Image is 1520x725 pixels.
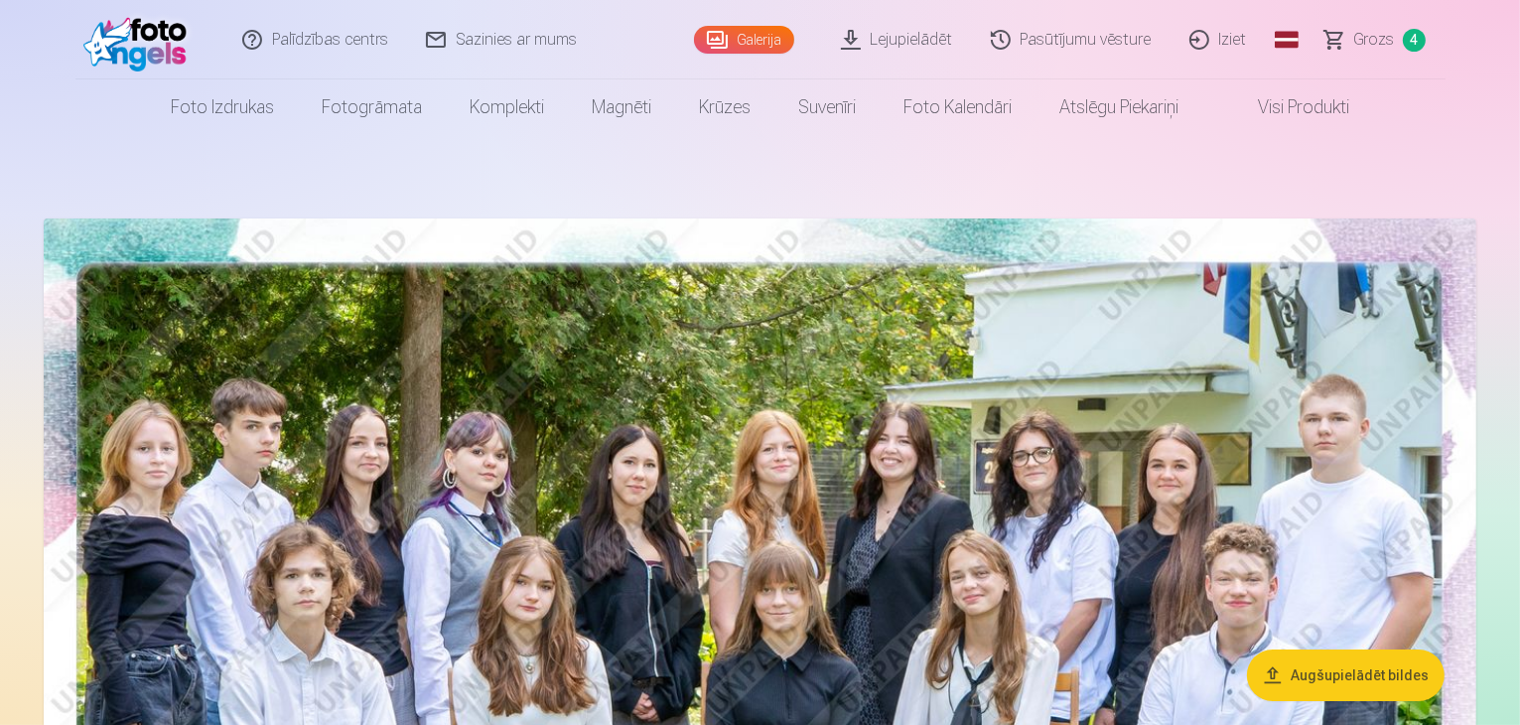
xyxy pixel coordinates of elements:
a: Galerija [694,26,794,54]
a: Komplekti [446,79,568,135]
span: 4 [1403,29,1426,52]
a: Visi produkti [1202,79,1373,135]
a: Foto izdrukas [147,79,298,135]
button: Augšupielādēt bildes [1247,650,1445,701]
a: Magnēti [568,79,675,135]
span: Grozs [1354,28,1395,52]
img: /fa1 [83,8,198,72]
a: Suvenīri [774,79,880,135]
a: Atslēgu piekariņi [1036,79,1202,135]
a: Fotogrāmata [298,79,446,135]
a: Krūzes [675,79,774,135]
a: Foto kalendāri [880,79,1036,135]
